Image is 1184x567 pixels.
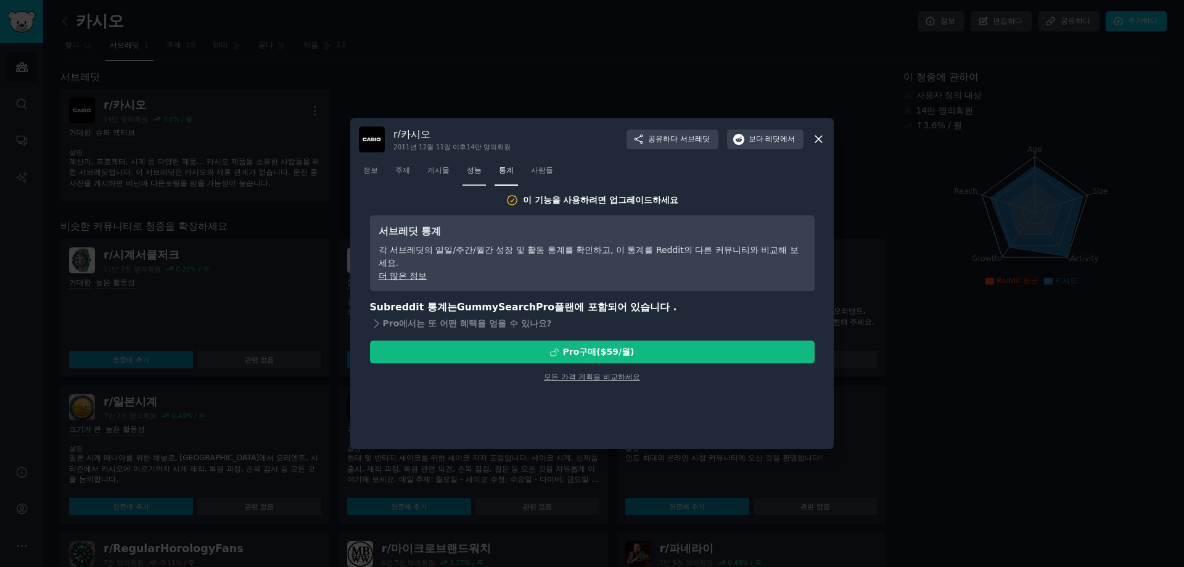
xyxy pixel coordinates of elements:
[554,301,574,313] font: 플랜
[497,143,511,151] font: 회원
[370,341,815,363] button: Pro구매($59/월)
[523,195,679,205] font: 이 기능을 사용하려면 업그레이드하세요
[579,347,596,357] font: 구매
[596,347,606,357] font: ($
[606,347,618,357] font: 59
[544,373,640,381] a: 모든 가격 계획을 비교하세요
[457,301,536,313] font: GummySearch
[399,318,546,328] font: 에서는 또 어떤 혜택을 얻을 수 있나요
[370,301,457,313] font: Subreddit 통계는
[359,161,382,186] a: 정보
[379,225,441,237] font: 서브레딧 통계
[749,135,763,143] font: 보다
[536,301,554,313] font: Pro
[563,347,580,357] font: Pro
[359,126,385,152] img: 카시오
[547,318,552,328] font: ?
[574,301,676,313] font: 에 포함되어 있습니다 .
[680,135,710,143] font: 서브레딧
[379,245,799,268] font: 각 서브레딧의 일일/주간/월간 성장 및 활동 통계를 확인하고, 이 통계를 Reddit의 다른 커뮤니티와 비교해 보세요.
[393,128,401,140] font: r/
[727,130,804,149] button: 보다레딧에서
[531,166,553,175] font: 사람들
[423,161,454,186] a: 게시물
[527,161,557,186] a: 사람들
[466,143,497,151] font: 14만 명의
[363,166,378,175] font: 정보
[395,166,410,175] font: 주제
[630,347,634,357] font: )
[379,271,427,281] a: 더 많은 정보
[462,161,486,186] a: 성능
[495,161,518,186] a: 통계
[391,161,414,186] a: 주제
[401,128,430,140] font: 카시오
[648,135,678,143] font: 공유하다
[467,166,482,175] font: 성능
[627,130,718,149] button: 공유하다서브레딧
[619,347,630,357] font: /월
[765,135,795,143] font: 레딧에서
[383,318,400,328] font: Pro
[427,166,450,175] font: 게시물
[393,143,466,151] font: 2011년 12월 11일 이후
[499,166,514,175] font: 통계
